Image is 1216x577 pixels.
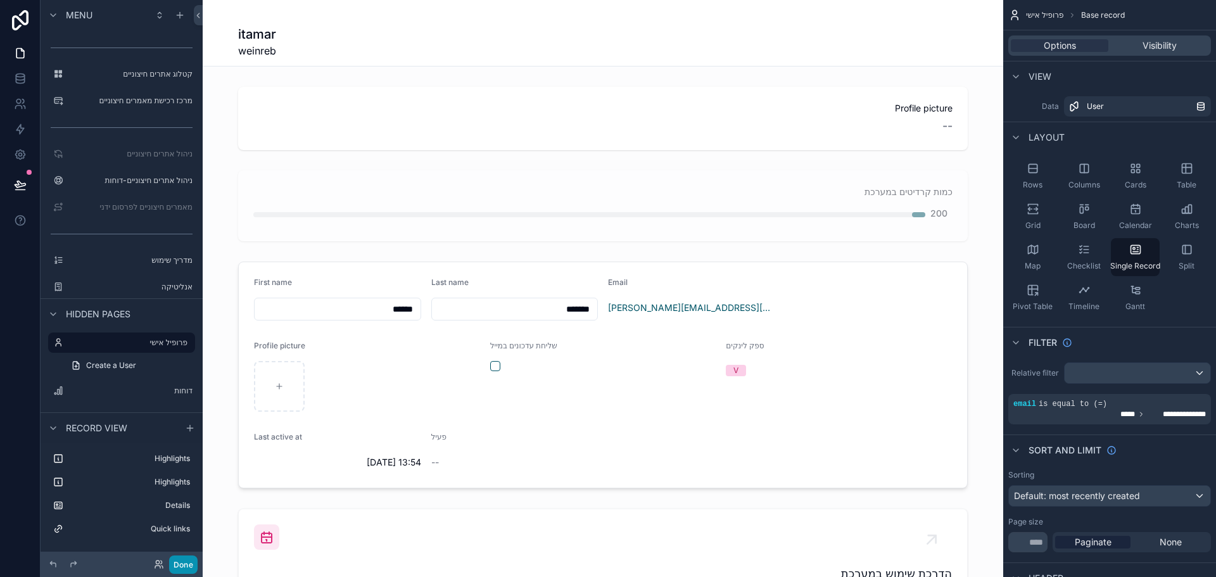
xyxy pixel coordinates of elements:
a: Create a User [63,355,195,376]
label: מאמרים חיצוניים לפרסום ידני [68,202,193,212]
button: Cards [1111,157,1160,195]
span: Columns [1068,180,1100,190]
span: is equal to (=) [1039,400,1107,409]
label: אנליטיקה [68,282,193,292]
label: דוחות [68,386,193,396]
button: Done [169,555,198,574]
label: Data [1008,101,1059,111]
span: Visibility [1143,39,1177,52]
a: מרכז רכישת מאמרים חיצוניים [48,91,195,111]
button: Gantt [1111,279,1160,317]
span: Pivot Table [1013,301,1053,312]
span: Grid [1025,220,1041,231]
span: Single Record [1110,261,1160,271]
a: מאמרים חיצוניים לפרסום ידני [48,197,195,217]
label: מדריך שימוש [68,255,193,265]
label: Highlights [73,477,190,487]
span: Create a User [86,360,136,371]
a: מדריך שימוש [48,250,195,270]
h1: itamar [238,25,276,43]
label: Sorting [1008,470,1034,480]
button: Table [1162,157,1211,195]
label: Relative filter [1008,368,1059,378]
button: Default: most recently created [1008,485,1211,507]
button: Timeline [1060,279,1108,317]
a: User [1064,96,1211,117]
span: Timeline [1068,301,1099,312]
label: ניהול אתרים חיצוניים-דוחות [68,175,193,186]
span: Gantt [1125,301,1145,312]
button: Split [1162,238,1211,276]
span: Checklist [1067,261,1101,271]
button: Grid [1008,198,1057,236]
button: Columns [1060,157,1108,195]
button: Board [1060,198,1108,236]
span: Filter [1029,336,1057,349]
button: Checklist [1060,238,1108,276]
button: Charts [1162,198,1211,236]
span: Sort And Limit [1029,444,1101,457]
span: Rows [1023,180,1042,190]
a: ניהול אתרים חיצוניים [48,144,195,164]
span: פרופיל אישי [1026,10,1063,20]
span: Default: most recently created [1014,490,1140,501]
a: קטלוג אתרים חיצוניים [48,64,195,84]
button: Rows [1008,157,1057,195]
label: קטלוג אתרים חיצוניים [68,69,193,79]
label: Quick links [73,524,190,534]
span: Hidden pages [66,308,130,320]
span: User [1087,101,1104,111]
label: ניהול אתרים חיצוניים [68,149,193,159]
span: Table [1177,180,1196,190]
button: Map [1008,238,1057,276]
a: פרופיל אישי [48,333,195,353]
span: weinreb [238,43,276,58]
label: מרכז רכישת מאמרים חיצוניים [68,96,193,106]
button: Pivot Table [1008,279,1057,317]
label: פרופיל אישי [68,338,187,348]
a: דוחות [48,381,195,401]
a: ניהול אתרים חיצוניים-דוחות [48,170,195,191]
button: Single Record [1111,238,1160,276]
button: Calendar [1111,198,1160,236]
span: Layout [1029,131,1065,144]
span: Calendar [1119,220,1152,231]
span: Paginate [1075,536,1111,548]
span: Options [1044,39,1076,52]
span: Charts [1175,220,1199,231]
span: Base record [1081,10,1125,20]
span: Record view [66,422,127,434]
span: View [1029,70,1051,83]
span: None [1160,536,1182,548]
span: Menu [66,9,92,22]
a: אנליטיקה [48,277,195,297]
span: Cards [1125,180,1146,190]
span: Board [1073,220,1095,231]
label: Details [73,500,190,510]
span: Map [1025,261,1041,271]
span: Split [1179,261,1194,271]
label: Page size [1008,517,1043,527]
div: scrollable content [41,443,203,552]
span: email [1013,400,1036,409]
label: Highlights [73,453,190,464]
